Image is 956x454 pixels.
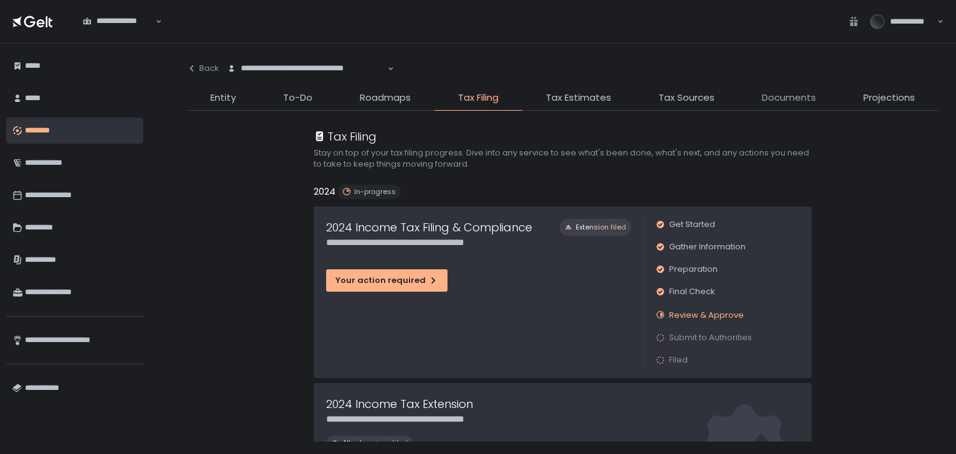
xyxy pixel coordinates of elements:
[762,91,816,105] span: Documents
[576,223,626,232] span: Extension filed
[227,74,387,86] input: Search for option
[669,219,715,230] span: Get Started
[187,56,219,81] button: Back
[458,91,499,105] span: Tax Filing
[314,185,335,199] h2: 2024
[314,128,377,145] div: Tax Filing
[360,91,411,105] span: Roadmaps
[669,264,718,275] span: Preparation
[326,396,473,412] h1: 2024 Income Tax Extension
[335,275,438,286] div: Your action required
[314,147,812,170] h2: Stay on top of your tax filing progress. Dive into any service to see what's been done, what's ne...
[75,9,162,35] div: Search for option
[669,241,746,252] span: Gather Information
[342,438,408,448] span: All extensions filed
[669,332,752,343] span: Submit to Authorities
[669,309,744,321] span: Review & Approve
[658,91,715,105] span: Tax Sources
[354,187,396,197] span: In-progress
[863,91,915,105] span: Projections
[83,27,154,39] input: Search for option
[546,91,611,105] span: Tax Estimates
[669,354,688,366] span: Filed
[219,56,394,82] div: Search for option
[326,219,532,236] h1: 2024 Income Tax Filing & Compliance
[669,286,715,297] span: Final Check
[210,91,236,105] span: Entity
[187,63,219,74] div: Back
[283,91,312,105] span: To-Do
[326,269,448,292] button: Your action required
